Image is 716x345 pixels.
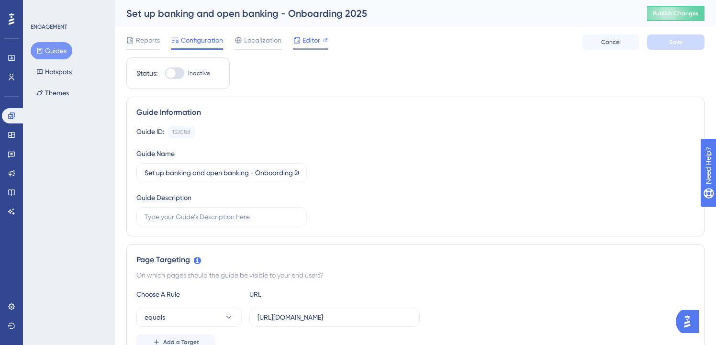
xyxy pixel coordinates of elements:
button: Save [647,34,705,50]
iframe: UserGuiding AI Assistant Launcher [676,307,705,336]
button: Cancel [582,34,639,50]
div: 152088 [172,128,190,136]
div: Guide Description [136,192,191,203]
span: Reports [136,34,160,46]
span: Save [669,38,682,46]
span: equals [145,312,165,323]
span: Need Help? [22,2,60,14]
span: Publish Changes [653,10,699,17]
input: Type your Guide’s Description here [145,211,299,222]
div: URL [249,289,355,300]
div: Choose A Rule [136,289,242,300]
div: Guide ID: [136,126,164,138]
input: yourwebsite.com/path [257,312,412,323]
button: Hotspots [31,63,78,80]
div: Page Targeting [136,254,694,266]
input: Type your Guide’s Name here [145,167,299,178]
span: Localization [244,34,281,46]
span: Configuration [181,34,223,46]
button: Guides [31,42,72,59]
div: Guide Name [136,148,175,159]
div: On which pages should the guide be visible to your end users? [136,269,694,281]
div: Status: [136,67,157,79]
button: Themes [31,84,75,101]
button: equals [136,308,242,327]
span: Inactive [188,69,210,77]
div: Set up banking and open banking - Onboarding 2025 [126,7,623,20]
span: Editor [302,34,320,46]
span: Cancel [601,38,621,46]
button: Publish Changes [647,6,705,21]
div: ENGAGEMENT [31,23,67,31]
div: Guide Information [136,107,694,118]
